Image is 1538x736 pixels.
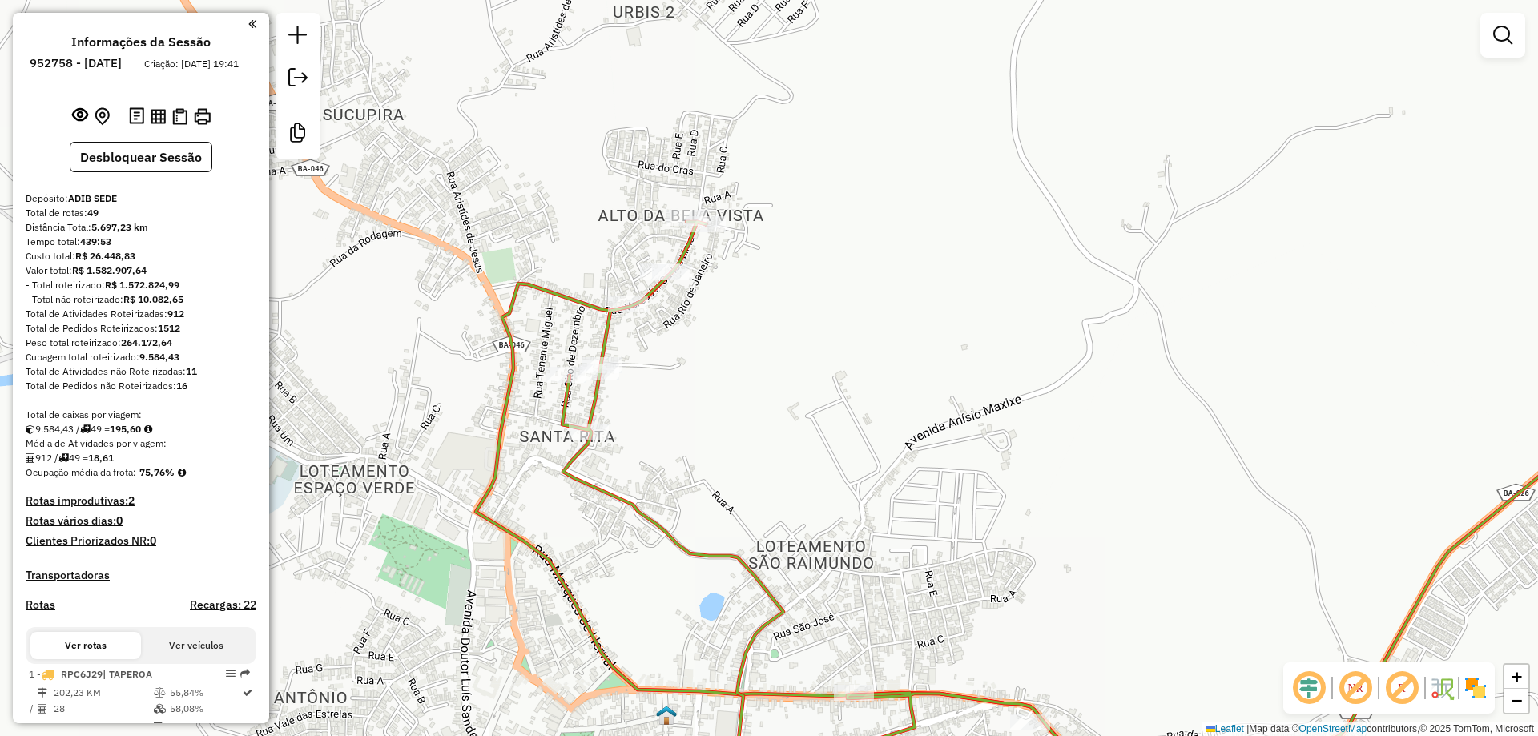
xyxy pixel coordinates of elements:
[150,533,156,548] strong: 0
[26,408,256,422] div: Total de caixas por viagem:
[169,719,241,735] td: 09:40
[69,103,91,129] button: Exibir sessão original
[126,104,147,129] button: Logs desbloquear sessão
[26,451,256,465] div: 912 / 49 =
[176,380,187,392] strong: 16
[80,424,91,434] i: Total de rotas
[169,701,241,717] td: 58,08%
[282,117,314,153] a: Criar modelo
[26,422,256,436] div: 9.584,43 / 49 =
[1246,723,1249,734] span: |
[61,668,103,680] span: RPC6J29
[169,105,191,128] button: Visualizar Romaneio
[139,466,175,478] strong: 75,76%
[53,719,153,735] td: 7,22 KM
[58,453,69,463] i: Total de rotas
[158,322,180,334] strong: 1512
[38,704,47,714] i: Total de Atividades
[53,701,153,717] td: 28
[154,704,166,714] i: % de utilização da cubagem
[29,701,37,717] td: /
[75,250,135,262] strong: R$ 26.448,83
[154,688,166,698] i: % de utilização do peso
[26,534,256,548] h4: Clientes Priorizados NR:
[103,668,152,680] span: | TAPEROA
[1383,669,1421,707] span: Exibir rótulo
[26,598,55,612] a: Rotas
[72,264,147,276] strong: R$ 1.582.907,64
[1487,19,1519,51] a: Exibir filtros
[26,494,256,508] h4: Rotas improdutivas:
[30,56,122,70] h6: 952758 - [DATE]
[1290,669,1328,707] span: Ocultar deslocamento
[1336,669,1375,707] span: Exibir NR
[190,598,256,612] h4: Recargas: 22
[26,307,256,321] div: Total de Atividades Roteirizadas:
[1206,723,1244,734] a: Leaflet
[68,192,117,204] strong: ADIB SEDE
[154,722,162,732] i: Tempo total em rota
[26,424,35,434] i: Cubagem total roteirizado
[1512,690,1522,710] span: −
[26,379,256,393] div: Total de Pedidos não Roteirizados:
[226,669,236,678] em: Opções
[123,293,183,305] strong: R$ 10.082,65
[71,34,211,50] h4: Informações da Sessão
[186,365,197,377] strong: 11
[91,104,113,129] button: Centralizar mapa no depósito ou ponto de apoio
[141,632,252,659] button: Ver veículos
[191,105,214,128] button: Imprimir Rotas
[656,705,677,726] img: SITE- AMARGOSA
[1202,722,1538,736] div: Map data © contributors,© 2025 TomTom, Microsoft
[26,263,256,278] div: Valor total:
[110,423,141,435] strong: 195,60
[26,436,256,451] div: Média de Atividades por viagem:
[91,221,148,233] strong: 5.697,23 km
[139,351,179,363] strong: 9.584,43
[1463,675,1488,701] img: Exibir/Ocultar setores
[1504,665,1528,689] a: Zoom in
[26,453,35,463] i: Total de Atividades
[26,206,256,220] div: Total de rotas:
[26,336,256,350] div: Peso total roteirizado:
[138,57,245,71] div: Criação: [DATE] 19:41
[26,514,256,528] h4: Rotas vários dias:
[243,688,252,698] i: Rota otimizada
[26,278,256,292] div: - Total roteirizado:
[1429,675,1455,701] img: Fluxo de ruas
[38,688,47,698] i: Distância Total
[88,452,114,464] strong: 18,61
[26,249,256,263] div: Custo total:
[53,685,153,701] td: 202,23 KM
[26,220,256,235] div: Distância Total:
[26,364,256,379] div: Total de Atividades não Roteirizadas:
[144,424,152,434] i: Meta Caixas/viagem: 1,00 Diferença: 194,60
[30,632,141,659] button: Ver rotas
[178,468,186,477] em: Média calculada utilizando a maior ocupação (%Peso ou %Cubagem) de cada rota da sessão. Rotas cro...
[26,292,256,307] div: - Total não roteirizado:
[87,207,99,219] strong: 49
[26,191,256,206] div: Depósito:
[26,321,256,336] div: Total de Pedidos Roteirizados:
[116,513,123,528] strong: 0
[105,279,179,291] strong: R$ 1.572.824,99
[26,235,256,249] div: Tempo total:
[147,105,169,127] button: Visualizar relatório de Roteirização
[282,19,314,55] a: Nova sessão e pesquisa
[1504,689,1528,713] a: Zoom out
[80,235,111,247] strong: 439:53
[29,719,37,735] td: =
[282,62,314,98] a: Exportar sessão
[29,668,152,680] span: 1 -
[128,493,135,508] strong: 2
[121,336,172,348] strong: 264.172,64
[240,669,250,678] em: Rota exportada
[26,569,256,582] h4: Transportadoras
[70,142,212,172] button: Desbloquear Sessão
[169,685,241,701] td: 55,84%
[167,308,184,320] strong: 912
[26,350,256,364] div: Cubagem total roteirizado:
[248,14,256,33] a: Clique aqui para minimizar o painel
[1512,666,1522,686] span: +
